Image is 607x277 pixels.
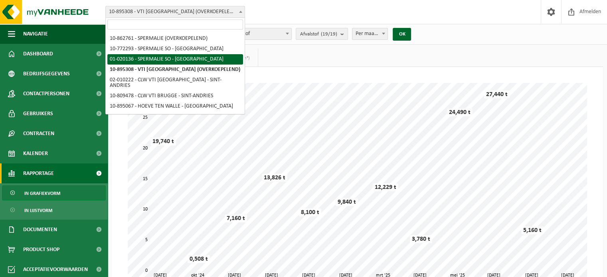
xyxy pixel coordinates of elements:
button: Afvalstof(19/19) [296,28,348,40]
li: 10-862761 - SPERMALIE (OVERKOEPELEND) [107,33,243,44]
a: In lijstvorm [2,202,106,218]
span: Afvalstof [300,28,337,40]
li: 10-895067 - HOEVE TEN WALLE - [GEOGRAPHIC_DATA] [107,101,243,112]
span: Contactpersonen [23,84,69,104]
li: 10-772293 - SPERMALIE SO - [GEOGRAPHIC_DATA] [107,44,243,54]
count: (19/19) [321,31,337,37]
span: 10-895308 - VTI BRUGGE (OVERKOEPELEND) [106,6,245,18]
button: OK [393,28,411,41]
div: 24,490 t [447,108,473,116]
div: 3,780 t [410,235,432,243]
div: 0,508 t [188,255,210,263]
span: Product Shop [23,240,59,259]
div: 8,100 t [299,208,321,216]
div: 13,826 t [262,174,287,182]
span: In grafiekvorm [24,186,60,201]
span: Per afvalstof [219,28,291,39]
span: Contracten [23,124,54,143]
span: Dashboard [23,44,53,64]
span: 10-895308 - VTI BRUGGE (OVERKOEPELEND) [105,6,245,18]
li: 02-010222 - CLW VTI [GEOGRAPHIC_DATA] - SINT-ANDRIES [107,75,243,91]
span: Bedrijfsgegevens [23,64,70,84]
span: Rapportage [23,163,54,183]
div: 5,160 t [521,226,544,234]
span: Gebruikers [23,104,53,124]
span: Documenten [23,220,57,240]
li: 01-020136 - SPERMALIE SO - [GEOGRAPHIC_DATA] [107,54,243,65]
a: In grafiekvorm [2,185,106,200]
div: 7,160 t [225,214,247,222]
span: Kalender [23,143,48,163]
span: Per maand [352,28,388,39]
div: 27,440 t [484,90,510,98]
span: Per afvalstof [218,28,292,40]
li: 10-895308 - VTI [GEOGRAPHIC_DATA] (OVERKOEPELEND) [107,65,243,75]
div: 9,840 t [336,198,358,206]
li: 10-809478 - CLW VTI BRUGGE - SINT-ANDRIES [107,91,243,101]
div: 12,229 t [373,183,398,191]
span: Navigatie [23,24,48,44]
div: 19,740 t [150,138,176,145]
span: In lijstvorm [24,203,52,218]
li: 01-058269 - VRIJ TECHNISCH INSTITUUT - [GEOGRAPHIC_DATA] [107,112,243,128]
